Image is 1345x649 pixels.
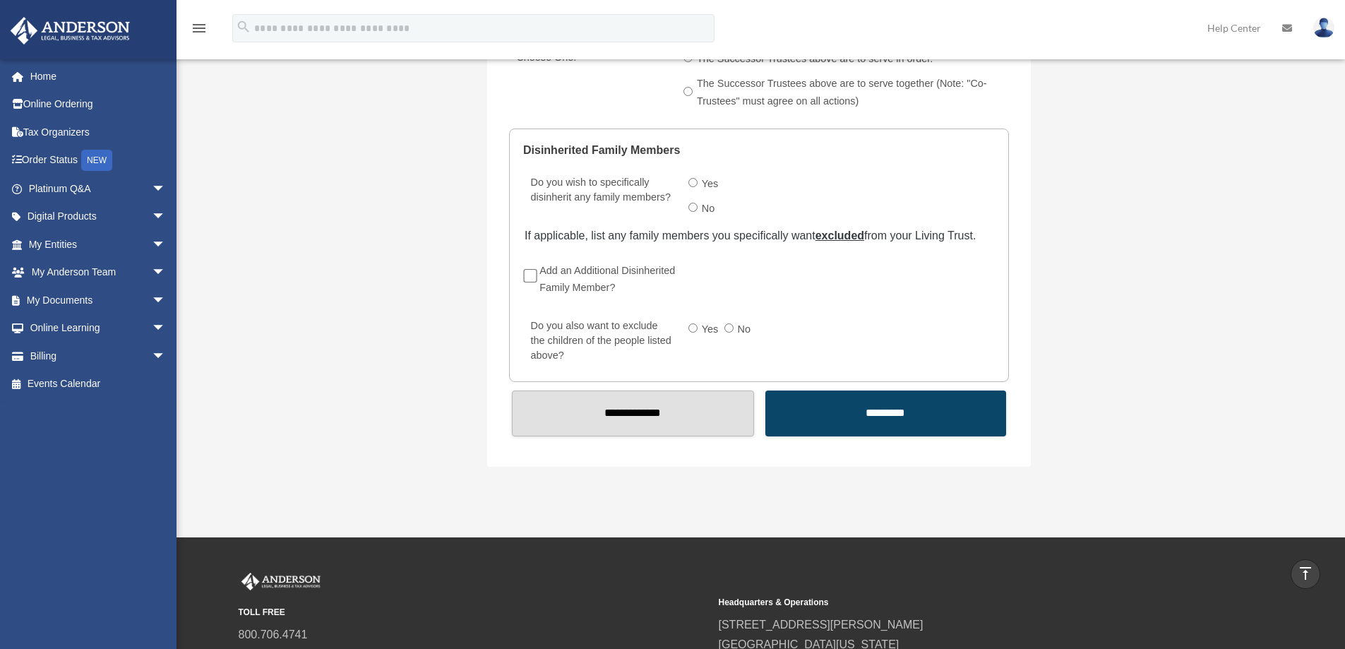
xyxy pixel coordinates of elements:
[152,314,180,343] span: arrow_drop_down
[10,118,187,146] a: Tax Organizers
[10,62,187,90] a: Home
[81,150,112,171] div: NEW
[10,314,187,343] a: Online Learningarrow_drop_down
[152,258,180,287] span: arrow_drop_down
[719,595,1189,610] small: Headquarters & Operations
[10,258,187,287] a: My Anderson Teamarrow_drop_down
[236,19,251,35] i: search
[152,286,180,315] span: arrow_drop_down
[152,342,180,371] span: arrow_drop_down
[152,230,180,259] span: arrow_drop_down
[510,48,672,116] label: Choose One:
[719,619,923,631] a: [STREET_ADDRESS][PERSON_NAME]
[815,230,864,242] u: excluded
[6,17,134,44] img: Anderson Advisors Platinum Portal
[239,573,323,591] img: Anderson Advisors Platinum Portal
[191,20,208,37] i: menu
[525,173,677,223] label: Do you wish to specifically disinherit any family members?
[10,203,187,231] a: Digital Productsarrow_drop_down
[523,129,995,172] legend: Disinherited Family Members
[10,286,187,314] a: My Documentsarrow_drop_down
[1297,565,1314,582] i: vertical_align_top
[525,316,677,366] label: Do you also want to exclude the children of the people listed above?
[10,230,187,258] a: My Entitiesarrow_drop_down
[1291,559,1320,589] a: vertical_align_top
[535,260,688,299] label: Add an Additional Disinherited Family Member?
[191,25,208,37] a: menu
[525,226,993,246] div: If applicable, list any family members you specifically want from your Living Trust.
[693,73,1017,113] label: The Successor Trustees above are to serve together (Note: "Co-Trustees" must agree on all actions)
[734,318,757,341] label: No
[10,90,187,119] a: Online Ordering
[10,146,187,175] a: Order StatusNEW
[698,318,724,341] label: Yes
[10,342,187,370] a: Billingarrow_drop_down
[239,629,308,641] a: 800.706.4741
[1313,18,1334,38] img: User Pic
[698,198,721,220] label: No
[10,370,187,398] a: Events Calendar
[239,605,709,620] small: TOLL FREE
[152,174,180,203] span: arrow_drop_down
[10,174,187,203] a: Platinum Q&Aarrow_drop_down
[698,173,724,196] label: Yes
[152,203,180,232] span: arrow_drop_down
